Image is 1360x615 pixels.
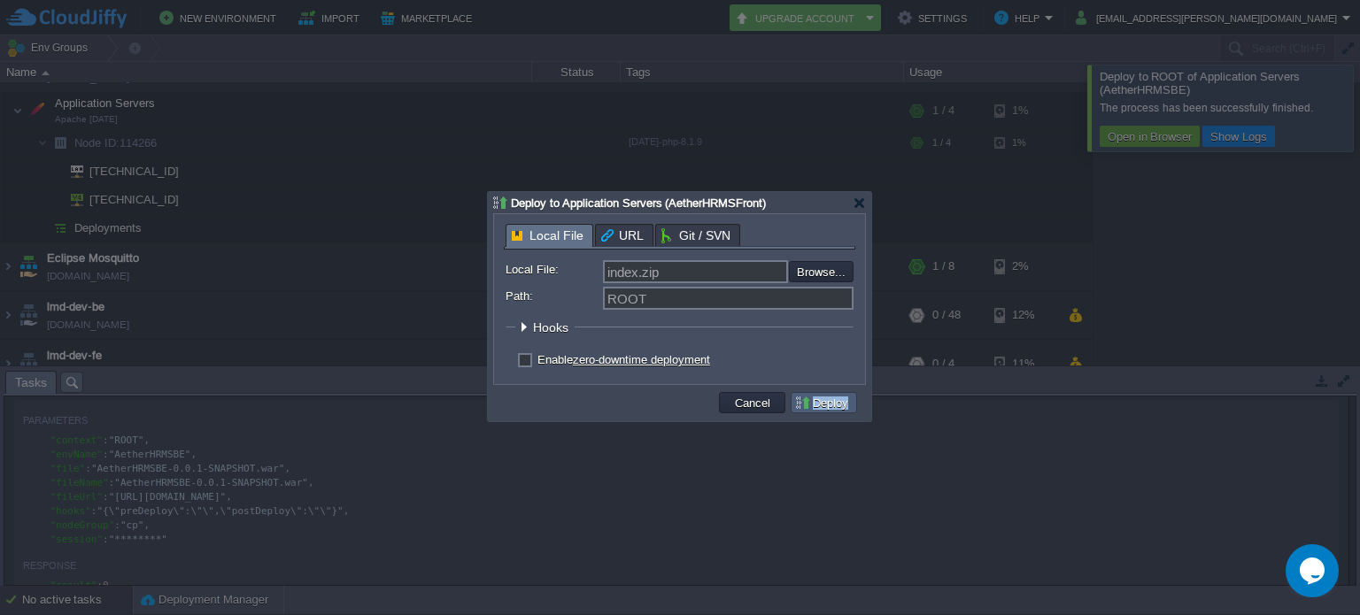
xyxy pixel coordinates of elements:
button: Cancel [730,395,776,411]
span: Deploy to Application Servers (AetherHRMSFront) [511,196,766,210]
label: Enable [537,353,710,366]
span: URL [601,225,644,246]
span: Git / SVN [661,225,730,246]
span: Local File [512,225,583,247]
a: zero-downtime deployment [573,353,710,366]
label: Local File: [506,260,601,279]
iframe: chat widget [1286,544,1342,597]
button: Deploy [794,395,854,411]
span: Hooks [533,320,573,334]
label: Path: [506,287,601,305]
